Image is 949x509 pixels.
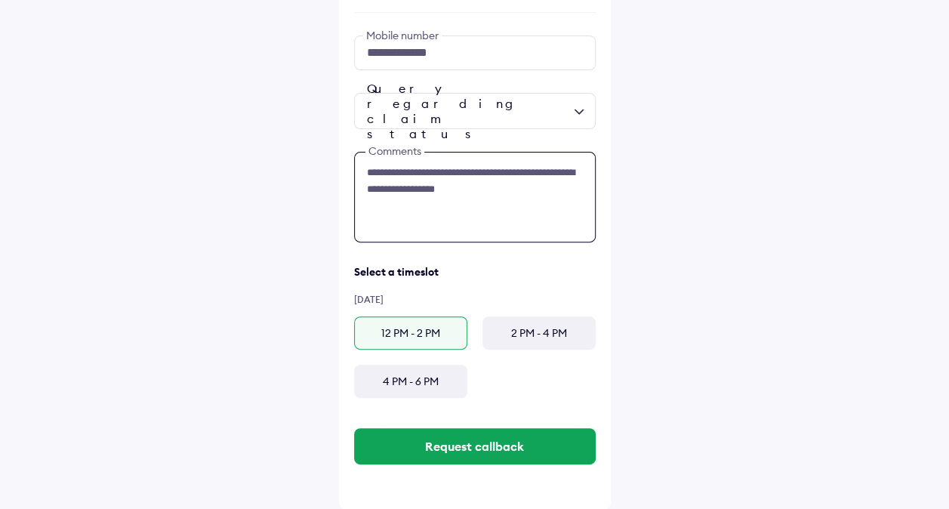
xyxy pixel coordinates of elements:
[482,316,596,350] div: 2 PM - 4 PM
[354,316,467,350] div: 12 PM - 2 PM
[354,294,596,305] div: [DATE]
[354,265,596,279] div: Select a timeslot
[354,428,596,464] button: Request callback
[354,365,467,398] div: 4 PM - 6 PM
